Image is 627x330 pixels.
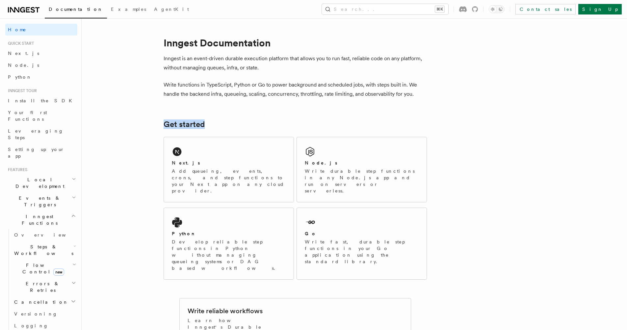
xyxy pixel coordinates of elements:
[150,2,193,18] a: AgentKit
[5,47,77,59] a: Next.js
[164,80,427,99] p: Write functions in TypeScript, Python or Go to power background and scheduled jobs, with steps bu...
[5,211,77,229] button: Inngest Functions
[12,299,68,305] span: Cancellation
[172,239,286,271] p: Develop reliable step functions in Python without managing queueing systems or DAG based workflows.
[164,137,294,202] a: Next.jsAdd queueing, events, crons, and step functions to your Next app on any cloud provider.
[8,74,32,80] span: Python
[12,229,77,241] a: Overview
[8,147,65,159] span: Setting up your app
[5,41,34,46] span: Quick start
[297,208,427,280] a: GoWrite fast, durable step functions in your Go application using the standard library.
[154,7,189,12] span: AgentKit
[5,107,77,125] a: Your first Functions
[14,323,48,328] span: Logging
[5,125,77,143] a: Leveraging Steps
[172,230,196,237] h2: Python
[5,213,71,226] span: Inngest Functions
[5,176,72,190] span: Local Development
[5,71,77,83] a: Python
[297,137,427,202] a: Node.jsWrite durable step functions in any Node.js app and run on servers or serverless.
[12,259,77,278] button: Flow Controlnew
[305,168,419,194] p: Write durable step functions in any Node.js app and run on servers or serverless.
[5,88,37,93] span: Inngest tour
[8,128,64,140] span: Leveraging Steps
[49,7,103,12] span: Documentation
[45,2,107,18] a: Documentation
[53,268,64,276] span: new
[12,243,73,257] span: Steps & Workflows
[12,278,77,296] button: Errors & Retries
[188,306,263,316] h2: Write reliable workflows
[14,311,58,317] span: Versioning
[12,262,72,275] span: Flow Control
[489,5,505,13] button: Toggle dark mode
[12,308,77,320] a: Versioning
[435,6,444,13] kbd: ⌘K
[12,280,71,293] span: Errors & Retries
[164,54,427,72] p: Inngest is an event-driven durable execution platform that allows you to run fast, reliable code ...
[5,24,77,36] a: Home
[305,230,317,237] h2: Go
[578,4,622,14] a: Sign Up
[111,7,146,12] span: Examples
[515,4,576,14] a: Contact sales
[8,110,47,122] span: Your first Functions
[8,98,76,103] span: Install the SDK
[5,174,77,192] button: Local Development
[14,232,82,238] span: Overview
[164,120,205,129] a: Get started
[5,167,27,172] span: Features
[12,296,77,308] button: Cancellation
[164,37,427,49] h1: Inngest Documentation
[172,168,286,194] p: Add queueing, events, crons, and step functions to your Next app on any cloud provider.
[8,63,39,68] span: Node.js
[305,239,419,265] p: Write fast, durable step functions in your Go application using the standard library.
[107,2,150,18] a: Examples
[172,160,200,166] h2: Next.js
[12,241,77,259] button: Steps & Workflows
[8,26,26,33] span: Home
[305,160,337,166] h2: Node.js
[164,208,294,280] a: PythonDevelop reliable step functions in Python without managing queueing systems or DAG based wo...
[5,59,77,71] a: Node.js
[5,143,77,162] a: Setting up your app
[8,51,39,56] span: Next.js
[5,195,72,208] span: Events & Triggers
[5,192,77,211] button: Events & Triggers
[5,95,77,107] a: Install the SDK
[322,4,448,14] button: Search...⌘K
